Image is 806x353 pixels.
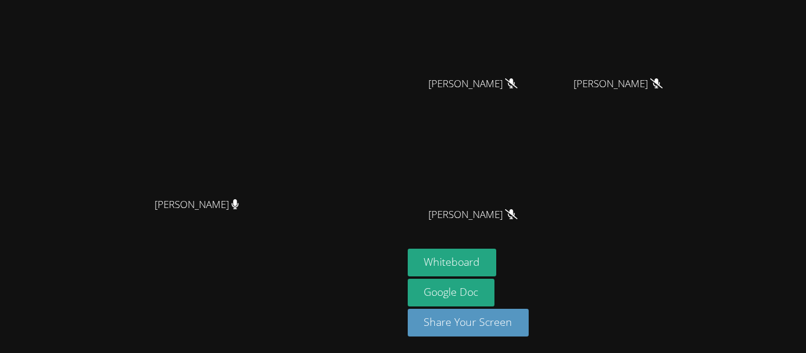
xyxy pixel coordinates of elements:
[428,206,517,223] span: [PERSON_NAME]
[155,196,239,213] span: [PERSON_NAME]
[574,75,663,93] span: [PERSON_NAME]
[408,309,529,336] button: Share Your Screen
[408,249,497,276] button: Whiteboard
[428,75,517,93] span: [PERSON_NAME]
[408,279,495,306] a: Google Doc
